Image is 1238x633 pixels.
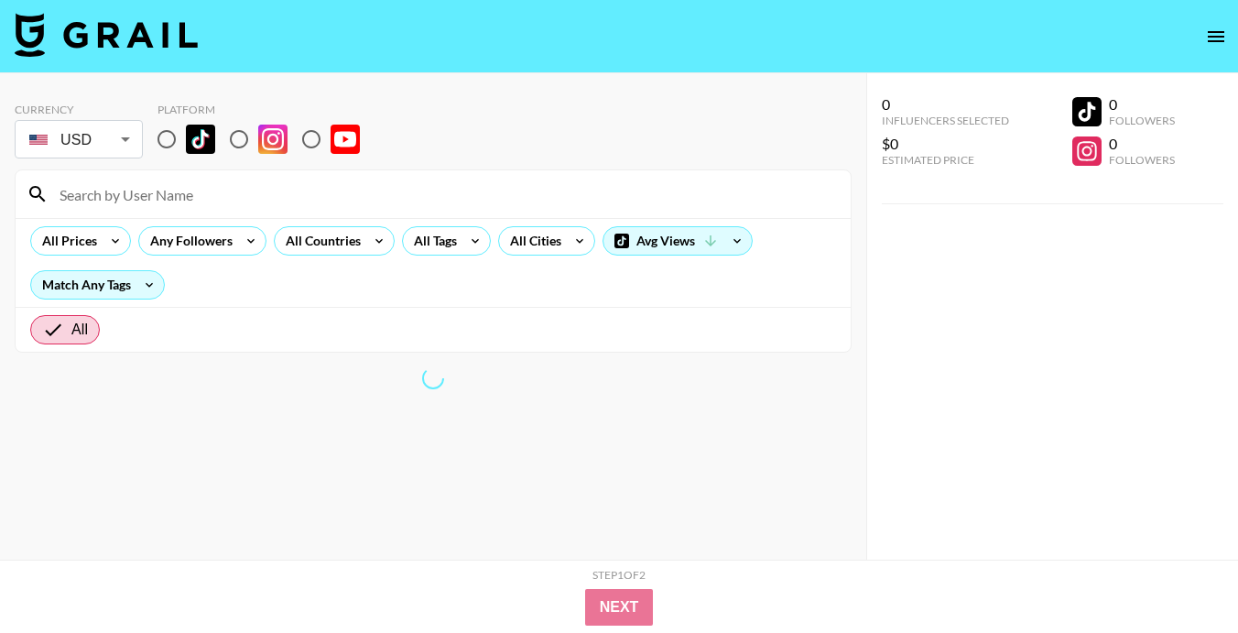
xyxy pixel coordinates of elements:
[1109,135,1175,153] div: 0
[585,589,654,626] button: Next
[15,13,198,57] img: Grail Talent
[258,125,288,154] img: Instagram
[71,319,88,341] span: All
[882,135,1009,153] div: $0
[331,125,360,154] img: YouTube
[49,180,840,209] input: Search by User Name
[186,125,215,154] img: TikTok
[31,271,164,299] div: Match Any Tags
[882,114,1009,127] div: Influencers Selected
[603,227,752,255] div: Avg Views
[1109,95,1175,114] div: 0
[499,227,565,255] div: All Cities
[1109,153,1175,167] div: Followers
[1146,541,1216,611] iframe: Drift Widget Chat Controller
[31,227,101,255] div: All Prices
[157,103,375,116] div: Platform
[422,367,444,389] span: Refreshing bookers, clients, talent...
[882,153,1009,167] div: Estimated Price
[882,95,1009,114] div: 0
[139,227,236,255] div: Any Followers
[592,568,646,582] div: Step 1 of 2
[1109,114,1175,127] div: Followers
[18,124,139,156] div: USD
[403,227,461,255] div: All Tags
[15,103,143,116] div: Currency
[1198,18,1234,55] button: open drawer
[275,227,364,255] div: All Countries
